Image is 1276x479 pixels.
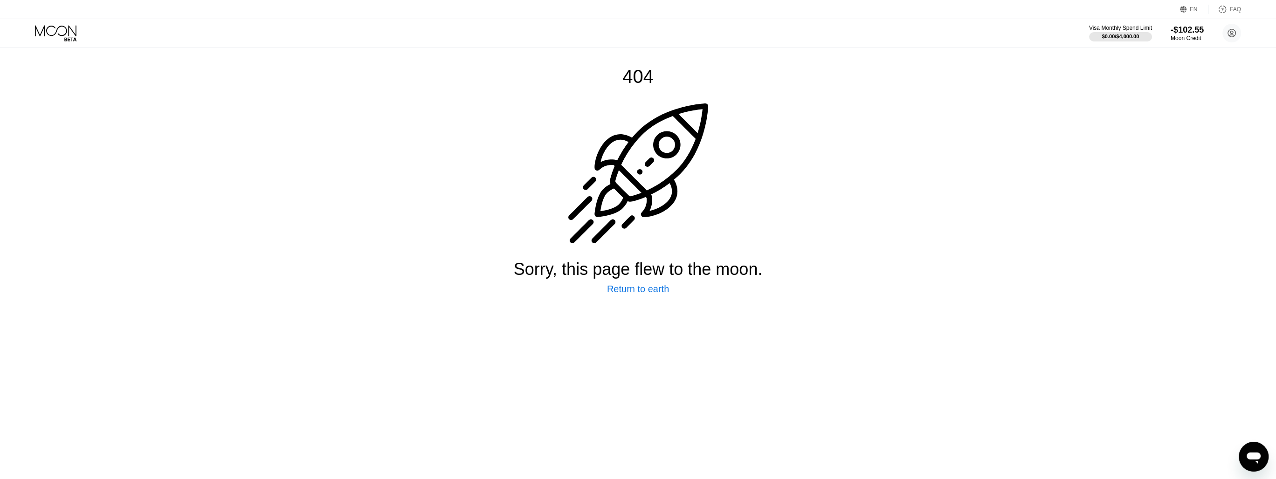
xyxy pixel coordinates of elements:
[1239,442,1269,472] iframe: Кнопка запуска окна обмена сообщениями
[1171,25,1204,35] div: -$102.55
[1180,5,1208,14] div: EN
[514,260,763,279] div: Sorry, this page flew to the moon.
[1089,25,1152,31] div: Visa Monthly Spend Limit
[1230,6,1241,13] div: FAQ
[1190,6,1198,13] div: EN
[1171,25,1204,41] div: -$102.55Moon Credit
[1171,35,1204,41] div: Moon Credit
[1208,5,1241,14] div: FAQ
[622,66,654,87] div: 404
[607,284,669,294] div: Return to earth
[1089,25,1152,41] div: Visa Monthly Spend Limit$0.00/$4,000.00
[1102,34,1139,39] div: $0.00 / $4,000.00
